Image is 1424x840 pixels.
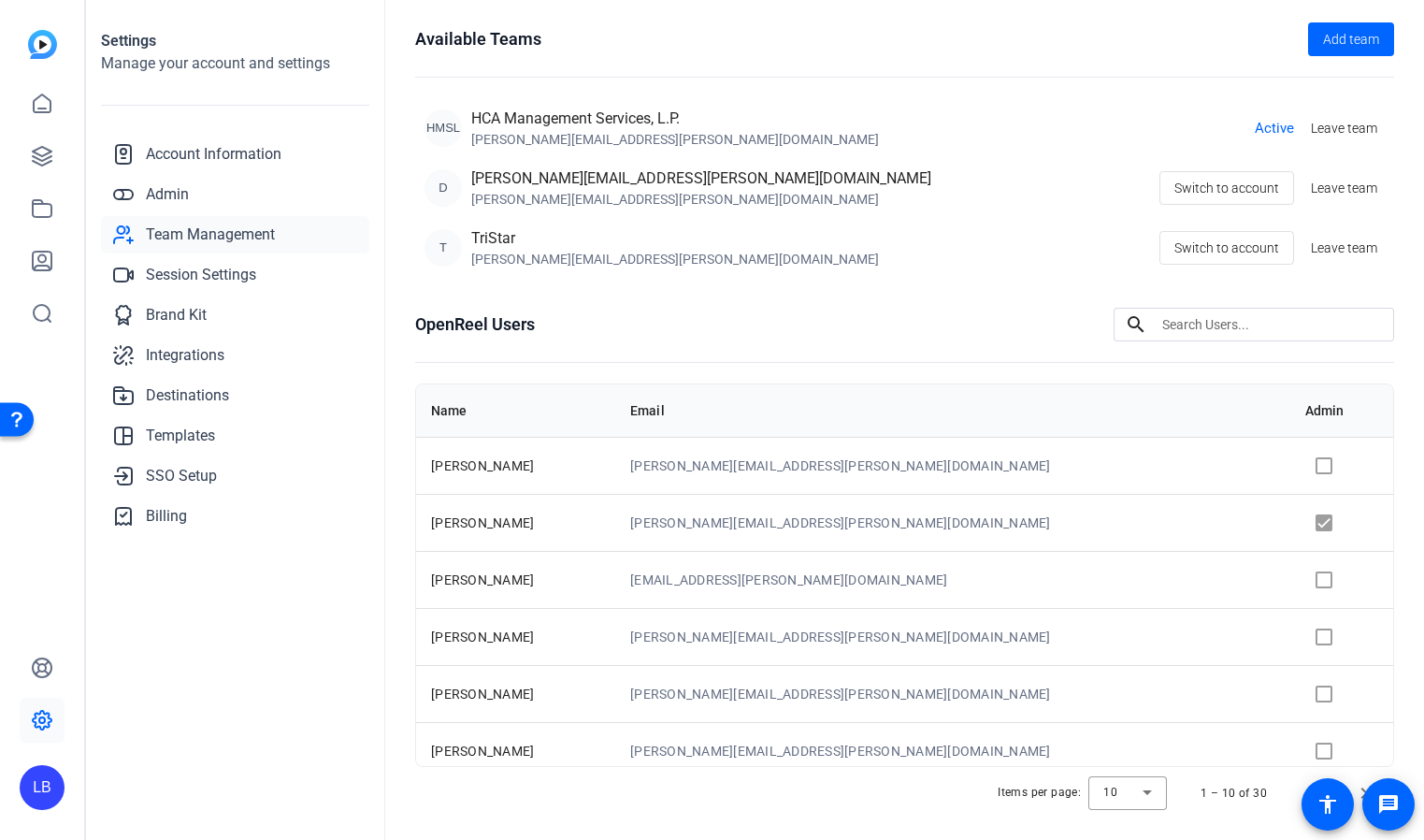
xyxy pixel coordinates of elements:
[1114,313,1158,336] mat-icon: search
[101,52,369,75] h2: Manage your account and settings
[1303,111,1385,145] button: Leave team
[1290,384,1393,437] th: Admin
[415,26,541,52] h1: Available Teams
[431,572,534,587] span: [PERSON_NAME]
[146,505,187,528] span: Billing
[1174,230,1279,266] span: Switch to account
[1297,771,1342,816] button: Previous page
[101,297,369,334] a: Brand Kit
[615,494,1290,551] td: [PERSON_NAME][EMAIL_ADDRESS][PERSON_NAME][DOMAIN_NAME]
[1308,22,1394,56] button: Add team
[101,377,369,414] a: Destinations
[146,224,275,246] span: Team Management
[424,109,462,147] div: HMSL
[615,437,1290,494] td: [PERSON_NAME][EMAIL_ADDRESS][PERSON_NAME][DOMAIN_NAME]
[1323,30,1379,50] span: Add team
[431,744,534,759] span: [PERSON_NAME]
[1311,239,1377,258] span: Leave team
[146,264,256,286] span: Session Settings
[146,143,281,166] span: Account Information
[1311,179,1377,198] span: Leave team
[1316,793,1339,816] mat-icon: accessibility
[471,227,879,250] div: TriStar
[1377,793,1400,816] mat-icon: message
[101,136,369,173] a: Account Information
[471,250,879,268] div: [PERSON_NAME][EMAIL_ADDRESS][PERSON_NAME][DOMAIN_NAME]
[471,190,931,209] div: [PERSON_NAME][EMAIL_ADDRESS][PERSON_NAME][DOMAIN_NAME]
[471,108,879,130] div: HCA Management Services, L.P.
[101,498,369,535] a: Billing
[1311,119,1377,138] span: Leave team
[615,665,1290,722] td: [PERSON_NAME][EMAIL_ADDRESS][PERSON_NAME][DOMAIN_NAME]
[615,722,1290,779] td: [PERSON_NAME][EMAIL_ADDRESS][PERSON_NAME][DOMAIN_NAME]
[101,216,369,253] a: Team Management
[1255,118,1294,139] span: Active
[101,256,369,294] a: Session Settings
[1159,171,1294,205] button: Switch to account
[471,130,879,149] div: [PERSON_NAME][EMAIL_ADDRESS][PERSON_NAME][DOMAIN_NAME]
[431,687,534,702] span: [PERSON_NAME]
[1303,231,1385,265] button: Leave team
[146,183,189,206] span: Admin
[101,417,369,455] a: Templates
[1303,171,1385,205] button: Leave team
[416,384,615,437] th: Name
[431,630,534,644] span: [PERSON_NAME]
[415,311,535,338] h1: OpenReel Users
[146,465,217,487] span: SSO Setup
[20,765,65,810] div: LB
[146,304,207,326] span: Brand Kit
[431,515,534,530] span: [PERSON_NAME]
[101,337,369,374] a: Integrations
[615,608,1290,665] td: [PERSON_NAME][EMAIL_ADDRESS][PERSON_NAME][DOMAIN_NAME]
[615,551,1290,608] td: [EMAIL_ADDRESS][PERSON_NAME][DOMAIN_NAME]
[615,384,1290,437] th: Email
[1174,170,1279,206] span: Switch to account
[1159,231,1294,265] button: Switch to account
[1201,784,1267,803] div: 1 – 10 of 30
[998,783,1081,802] div: Items per page:
[146,384,229,407] span: Destinations
[1162,313,1379,336] input: Search Users...
[1342,771,1387,816] button: Next page
[101,176,369,213] a: Admin
[431,458,534,473] span: [PERSON_NAME]
[424,229,462,267] div: T
[146,425,215,447] span: Templates
[28,30,57,59] img: blue-gradient.svg
[101,30,369,52] h1: Settings
[101,457,369,495] a: SSO Setup
[471,167,931,190] div: [PERSON_NAME][EMAIL_ADDRESS][PERSON_NAME][DOMAIN_NAME]
[146,344,224,367] span: Integrations
[424,169,462,207] div: D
